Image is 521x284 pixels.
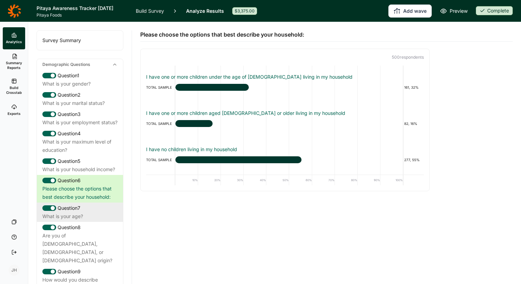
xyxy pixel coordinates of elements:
[146,146,424,153] div: I have no children living in my household
[146,110,424,117] div: I have one or more children aged [DEMOGRAPHIC_DATA] or older living in my household
[37,31,123,50] div: Survey Summary
[198,175,221,185] div: 20%
[175,175,198,185] div: 10%
[289,175,312,185] div: 60%
[358,175,380,185] div: 90%
[140,30,304,39] span: Please choose the options that best describe your household:
[3,99,25,121] a: Exports
[146,55,424,60] p: 500 respondent s
[3,74,25,99] a: Build Crosstab
[146,156,175,164] div: TOTAL SAMPLE
[42,223,118,232] div: Question 8
[221,175,244,185] div: 30%
[42,99,118,107] div: What is your marital status?
[8,111,21,116] span: Exports
[232,7,257,15] div: $3,375.00
[42,110,118,118] div: Question 3
[266,175,289,185] div: 50%
[42,80,118,88] div: What is your gender?
[403,156,424,164] div: 277, 55%
[146,74,424,80] div: I have one or more children under the age of [DEMOGRAPHIC_DATA] living in my household
[42,267,118,276] div: Question 9
[9,265,20,276] div: JH
[42,157,118,165] div: Question 5
[3,49,25,74] a: Summary Reports
[42,212,118,221] div: What is your age?
[146,83,175,91] div: TOTAL SAMPLE
[450,7,468,15] span: Preview
[42,176,118,185] div: Question 6
[476,6,513,15] div: Complete
[6,39,22,44] span: Analytics
[42,129,118,138] div: Question 4
[42,71,118,80] div: Question 1
[42,185,118,201] div: Please choose the options that best describe your household:
[403,119,424,128] div: 82, 16%
[380,175,403,185] div: 100%
[146,119,175,128] div: TOTAL SAMPLE
[312,175,335,185] div: 70%
[42,204,118,212] div: Question 7
[335,175,358,185] div: 80%
[388,4,432,18] button: Add wave
[42,138,118,154] div: What is your maximum level of education?
[440,7,468,15] a: Preview
[42,165,118,174] div: What is your household income?
[244,175,266,185] div: 40%
[403,83,424,91] div: 161, 32%
[6,85,22,95] span: Build Crosstab
[37,12,127,18] span: Pitaya Foods
[3,27,25,49] a: Analytics
[37,4,127,12] h1: Pitaya Awareness Tracker [DATE]
[42,91,118,99] div: Question 2
[6,60,22,70] span: Summary Reports
[476,6,513,16] button: Complete
[42,118,118,127] div: What is your employment status?
[37,59,123,70] div: Demographic Questions
[42,232,118,265] div: Are you of [DEMOGRAPHIC_DATA], [DEMOGRAPHIC_DATA], or [DEMOGRAPHIC_DATA] origin?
